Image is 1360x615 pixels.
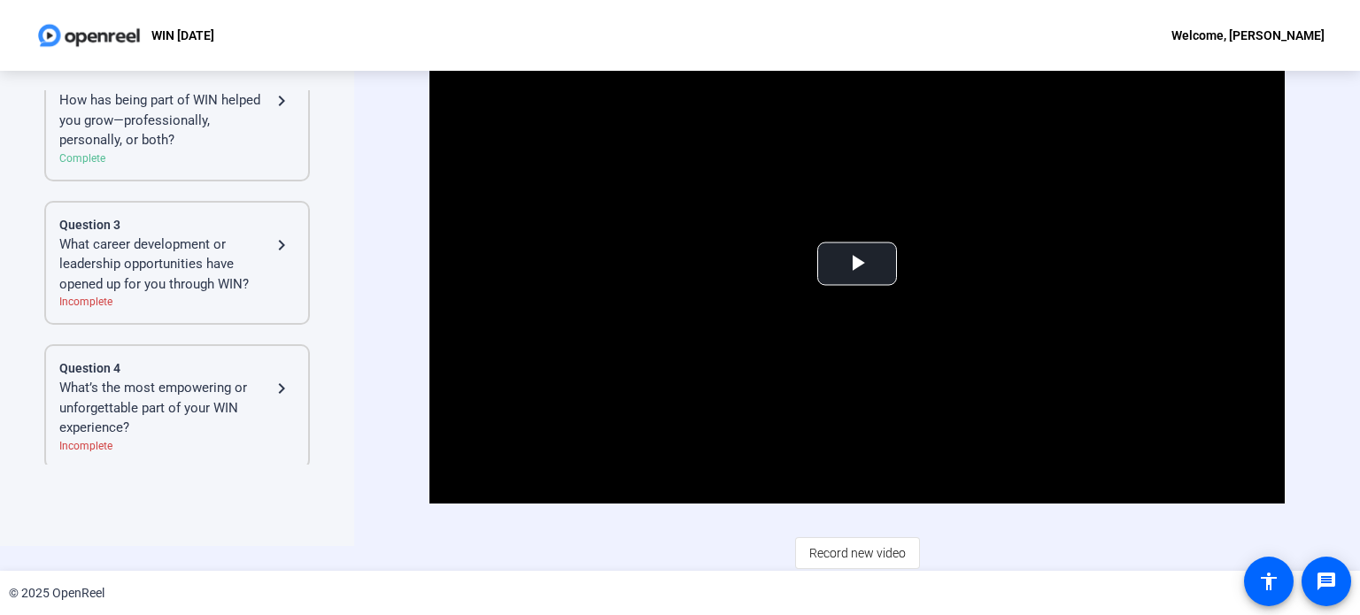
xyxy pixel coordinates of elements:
[59,90,271,150] div: How has being part of WIN helped you grow—professionally, personally, or both?
[795,537,920,569] button: Record new video
[1258,571,1279,592] mat-icon: accessibility
[9,584,104,603] div: © 2025 OpenReel
[35,18,143,53] img: OpenReel logo
[59,378,271,438] div: What’s the most empowering or unforgettable part of your WIN experience?
[151,25,214,46] p: WIN [DATE]
[59,359,295,378] div: Question 4
[59,234,271,295] div: What career development or leadership opportunities have opened up for you through WIN?
[59,216,295,234] div: Question 3
[59,438,295,454] div: Incomplete
[271,90,292,111] mat-icon: navigate_next
[809,536,906,570] span: Record new video
[59,150,295,166] div: Complete
[271,234,292,256] mat-icon: navigate_next
[271,378,292,399] mat-icon: navigate_next
[59,294,295,310] div: Incomplete
[1316,571,1337,592] mat-icon: message
[429,23,1285,504] div: Video Player
[1171,25,1325,46] div: Welcome, [PERSON_NAME]
[817,242,897,285] button: Play Video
